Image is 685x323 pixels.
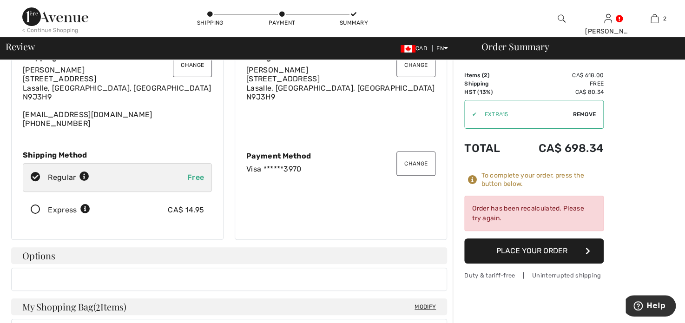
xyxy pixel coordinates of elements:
span: [PERSON_NAME] [23,66,85,74]
span: Review [6,42,35,51]
div: Order Summary [470,42,679,51]
span: CAD [401,45,431,52]
span: [PERSON_NAME] [246,66,308,74]
div: CA$ 14.95 [168,204,204,216]
td: Total [464,132,514,164]
td: HST (13%) [464,88,514,96]
td: CA$ 698.34 [514,132,604,164]
div: Shipping [196,19,224,27]
td: Free [514,79,604,88]
img: My Bag [651,13,659,24]
button: Change [173,53,212,77]
td: CA$ 80.34 [514,88,604,96]
div: < Continue Shopping [22,26,79,34]
div: Regular [48,172,89,183]
a: 2 [632,13,677,24]
span: [STREET_ADDRESS] Lasalle, [GEOGRAPHIC_DATA], [GEOGRAPHIC_DATA] N9J3H9 [246,74,435,101]
td: CA$ 618.00 [514,71,604,79]
iframe: Opens a widget where you can find more information [626,295,676,318]
div: Express [48,204,90,216]
div: Duty & tariff-free | Uninterrupted shipping [464,271,604,280]
div: Payment [268,19,296,27]
span: ( Items) [93,300,126,313]
span: EN [436,45,448,52]
div: [PERSON_NAME] [585,26,631,36]
span: Modify [415,302,436,311]
span: 2 [484,72,487,79]
button: Place Your Order [464,238,604,264]
span: Free [187,173,204,182]
button: Change [396,152,435,176]
a: Sign In [604,14,612,23]
span: 2 [663,14,666,23]
button: Change [396,53,435,77]
img: 1ère Avenue [22,7,88,26]
img: Canadian Dollar [401,45,415,53]
span: Remove [573,110,596,119]
div: Order has been recalculated. Please try again. [464,196,604,231]
td: Items ( ) [464,71,514,79]
h4: My Shopping Bag [11,298,447,315]
span: [STREET_ADDRESS] Lasalle, [GEOGRAPHIC_DATA], [GEOGRAPHIC_DATA] N9J3H9 [23,74,211,101]
div: Summary [340,19,368,27]
div: To complete your order, press the button below. [481,171,604,188]
span: 2 [96,300,100,312]
div: Shipping Method [23,151,212,159]
td: Shipping [464,79,514,88]
div: ✔ [465,110,477,119]
div: Payment Method [246,152,435,160]
h4: Options [11,247,447,264]
img: My Info [604,13,612,24]
input: Promo code [477,100,573,128]
img: search the website [558,13,566,24]
div: [EMAIL_ADDRESS][DOMAIN_NAME] [PHONE_NUMBER] [23,66,212,128]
